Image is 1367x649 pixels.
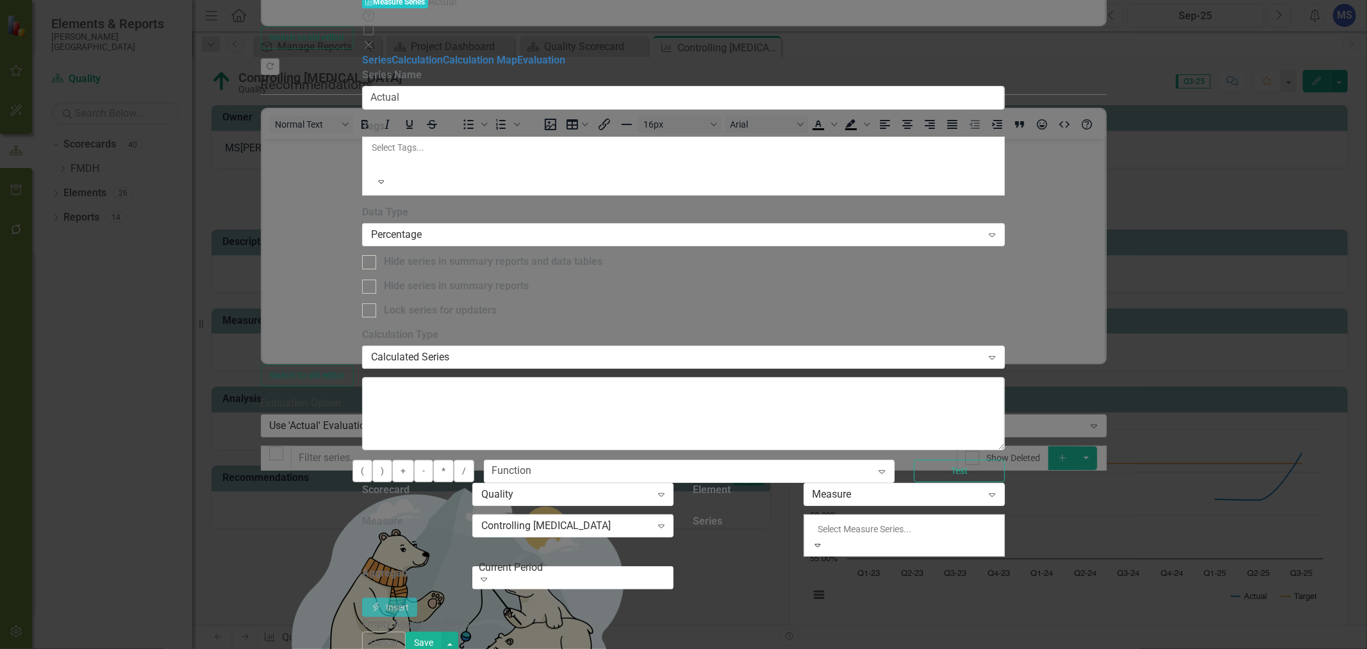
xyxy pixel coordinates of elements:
[362,598,417,618] button: Insert
[693,514,723,529] label: Series
[372,141,995,154] div: Select Tags...
[414,460,433,482] button: -
[372,460,392,482] button: )
[362,483,410,498] label: Scorecard
[384,279,529,294] div: Hide series in summary reports
[481,487,651,501] div: Quality
[362,54,392,66] a: Series
[362,566,419,581] label: Aggregation
[693,483,731,498] label: Element
[384,303,497,318] div: Lock series for updaters
[481,518,651,533] div: Controlling [MEDICAL_DATA]
[362,205,1005,220] label: Data Type
[914,460,1005,482] button: Test
[443,54,517,66] a: Calculation Map
[371,228,982,242] div: Percentage
[813,487,982,501] div: Measure
[362,617,1005,632] div: Empty Aggregate Series
[517,54,565,66] a: Evaluation
[371,350,982,364] div: Calculated Series
[384,255,602,269] div: Hide series in summary reports and data tables
[492,464,531,478] div: Function
[352,460,372,482] button: (
[392,460,414,482] button: +
[362,514,403,529] label: Measure
[362,328,1005,342] label: Calculation Type
[454,460,474,482] button: /
[362,86,1005,110] input: Series Name
[392,54,443,66] a: Calculation
[479,560,675,575] div: Current Period
[362,119,1005,134] label: Tags
[362,68,1005,83] label: Series Name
